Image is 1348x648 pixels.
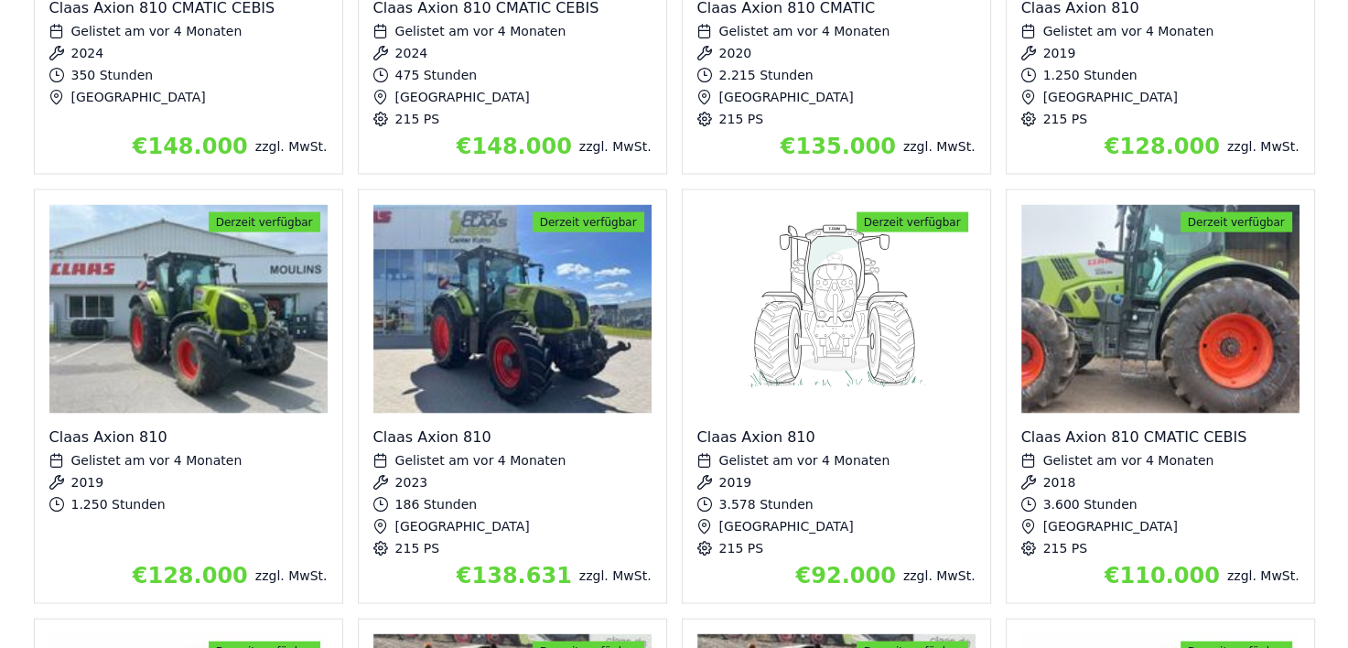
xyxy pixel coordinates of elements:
span: €135.000 [781,134,896,159]
span: €128.000 [1105,134,1220,159]
div: Details zu Claas Axion 810 anzeigen [682,189,991,604]
span: Gelistet am vor 4 Monaten [719,24,890,38]
span: 1.250 Stunden [1043,68,1138,82]
div: Claas Axion 810 [697,428,976,446]
span: zzgl. MwSt. [579,139,652,154]
span: 186 Stunden [395,497,478,512]
img: Claas Axion 810 [49,205,328,414]
img: Claas Axion 810 [697,205,976,414]
span: [GEOGRAPHIC_DATA] [719,519,854,534]
span: zzgl. MwSt. [1227,139,1299,154]
div: Details zu Claas Axion 810 CMATIC CEBIS anzeigen [1006,189,1315,604]
div: Claas Axion 810 CMATIC CEBIS [1021,428,1299,446]
span: 1.250 Stunden [71,497,166,512]
span: 2019 [1043,46,1076,60]
span: Gelistet am vor 4 Monaten [395,453,566,468]
span: Derzeit verfügbar [209,212,320,232]
span: Gelistet am vor 4 Monaten [395,24,566,38]
span: 2020 [719,46,752,60]
span: 2018 [1043,475,1076,490]
span: €138.631 [457,563,572,589]
span: 350 Stunden [71,68,154,82]
span: zzgl. MwSt. [903,139,976,154]
span: zzgl. MwSt. [1227,568,1299,583]
span: Gelistet am vor 4 Monaten [71,24,243,38]
span: €110.000 [1105,563,1220,589]
span: 3.600 Stunden [1043,497,1138,512]
img: Claas Axion 810 [373,205,652,414]
span: Derzeit verfügbar [1181,212,1292,232]
span: €128.000 [133,563,248,589]
span: zzgl. MwSt. [903,568,976,583]
span: 3.578 Stunden [719,497,814,512]
span: 475 Stunden [395,68,478,82]
div: Claas Axion 810 [373,428,652,446]
span: [GEOGRAPHIC_DATA] [71,90,206,104]
div: Details zu Claas Axion 810 anzeigen [34,189,343,604]
span: [GEOGRAPHIC_DATA] [719,90,854,104]
span: zzgl. MwSt. [255,139,328,154]
span: 2024 [71,46,104,60]
span: 215 PS [1043,541,1088,556]
span: 2023 [395,475,428,490]
span: [GEOGRAPHIC_DATA] [1043,519,1178,534]
span: 2019 [71,475,104,490]
span: zzgl. MwSt. [255,568,328,583]
span: [GEOGRAPHIC_DATA] [395,519,530,534]
span: Derzeit verfügbar [533,212,644,232]
span: [GEOGRAPHIC_DATA] [1043,90,1178,104]
span: 2024 [395,46,428,60]
span: €148.000 [133,134,248,159]
span: Gelistet am vor 4 Monaten [1043,453,1214,468]
div: Details zu Claas Axion 810 anzeigen [358,189,667,604]
span: zzgl. MwSt. [579,568,652,583]
span: 215 PS [719,541,764,556]
span: Gelistet am vor 4 Monaten [71,453,243,468]
span: Derzeit verfügbar [857,212,968,232]
span: 215 PS [719,112,764,126]
img: Claas Axion 810 CMATIC CEBIS [1021,205,1299,414]
span: 215 PS [1043,112,1088,126]
span: [GEOGRAPHIC_DATA] [395,90,530,104]
span: 2019 [719,475,752,490]
span: 2.215 Stunden [719,68,814,82]
span: 215 PS [395,541,440,556]
span: Gelistet am vor 4 Monaten [1043,24,1214,38]
span: Gelistet am vor 4 Monaten [719,453,890,468]
span: €92.000 [795,563,895,589]
span: €148.000 [457,134,572,159]
span: 215 PS [395,112,440,126]
div: Claas Axion 810 [49,428,328,446]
